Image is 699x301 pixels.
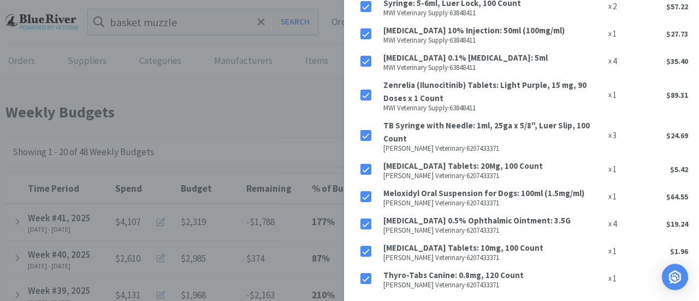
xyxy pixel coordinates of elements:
strong: [MEDICAL_DATA] Tablets: 10mg, 100 Count [383,243,543,253]
div: x [608,163,632,176]
p: 1 [612,272,617,285]
div: x [608,55,632,68]
div: x [608,88,632,102]
div: x [608,272,632,285]
p: 4 [612,217,617,231]
p: MWI Veterinary Supply · 63848411 [383,10,604,16]
p: [PERSON_NAME] Veterinary · 6207433371 [383,145,604,152]
p: 4 [612,55,617,68]
p: MWI Veterinary Supply · 63848411 [383,105,604,111]
span: $89.31 [666,90,688,100]
p: [PERSON_NAME] Veterinary · 6207433371 [383,200,604,206]
p: 1 [612,190,617,203]
p: [PERSON_NAME] Veterinary · 6207433371 [383,282,604,288]
div: x [608,27,632,40]
span: $35.40 [666,56,688,66]
p: 1 [612,163,617,176]
p: [PERSON_NAME] Veterinary · 6207433371 [383,255,604,261]
strong: Zenrelia (Ilunocitinib) Tablets: Light Purple, 15 mg, 90 Doses x 1 Count [383,80,587,103]
div: x [608,245,632,258]
span: $1.96 [670,246,688,256]
p: MWI Veterinary Supply · 63848411 [383,64,604,71]
strong: [MEDICAL_DATA] 0.1% [MEDICAL_DATA]: 5ml [383,52,548,63]
strong: Meloxidyl Oral Suspension for Dogs: 100ml (1.5mg/ml) [383,188,584,198]
strong: [MEDICAL_DATA] Tablets: 20Mg, 100 Count [383,161,543,171]
strong: TB Syringe with Needle: 1ml, 25ga x 5/8", Luer Slip, 100 Count [383,120,590,144]
p: 3 [612,129,617,142]
div: x [608,217,632,231]
p: 1 [612,245,617,258]
span: $24.69 [666,131,688,140]
div: Open Intercom Messenger [662,264,688,290]
strong: Thyro-Tabs Canine: 0.8mg, 120 Count [383,270,524,280]
p: 1 [612,88,617,102]
strong: [MEDICAL_DATA] 10% Injection: 50ml (100mg/ml) [383,25,565,36]
span: $19.24 [666,219,688,229]
span: $27.73 [666,29,688,39]
span: $64.55 [666,192,688,202]
p: [PERSON_NAME] Veterinary · 6207433371 [383,227,604,234]
p: [PERSON_NAME] Veterinary · 6207433371 [383,173,604,179]
strong: [MEDICAL_DATA] 0.5% Ophthalmic Ointment: 3.5G [383,215,571,226]
p: MWI Veterinary Supply · 63848411 [383,37,604,44]
div: x [608,190,632,203]
div: x [608,129,632,142]
span: $5.42 [670,164,688,174]
p: 1 [612,27,617,40]
span: $57.22 [666,2,688,11]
